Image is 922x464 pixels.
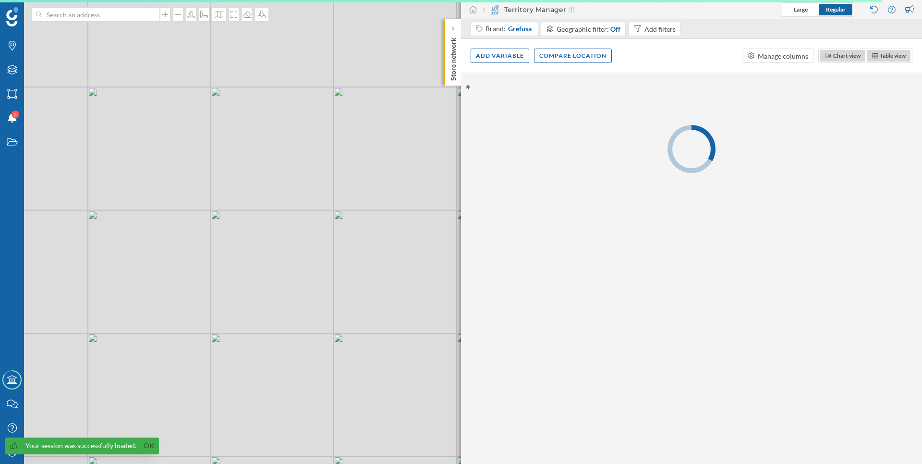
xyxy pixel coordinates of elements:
[880,52,906,59] span: Table view
[483,5,574,14] div: Territory Manager
[14,110,17,119] span: 2
[508,24,532,34] span: Grefusa
[826,6,846,13] span: Regular
[449,34,458,81] p: Store network
[557,25,609,33] span: Geographic filter:
[833,52,861,59] span: Chart view
[466,83,470,91] span: #
[6,7,18,26] img: Geoblink Logo
[794,6,808,13] span: Large
[25,441,136,451] div: Your session was successfully loaded.
[490,5,499,14] img: territory-manager.svg
[19,7,54,15] span: Support
[485,24,533,34] div: Brand:
[610,24,620,34] div: Off
[141,440,157,451] a: Ok
[758,51,808,61] div: Manage columns
[644,24,676,34] div: Add filters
